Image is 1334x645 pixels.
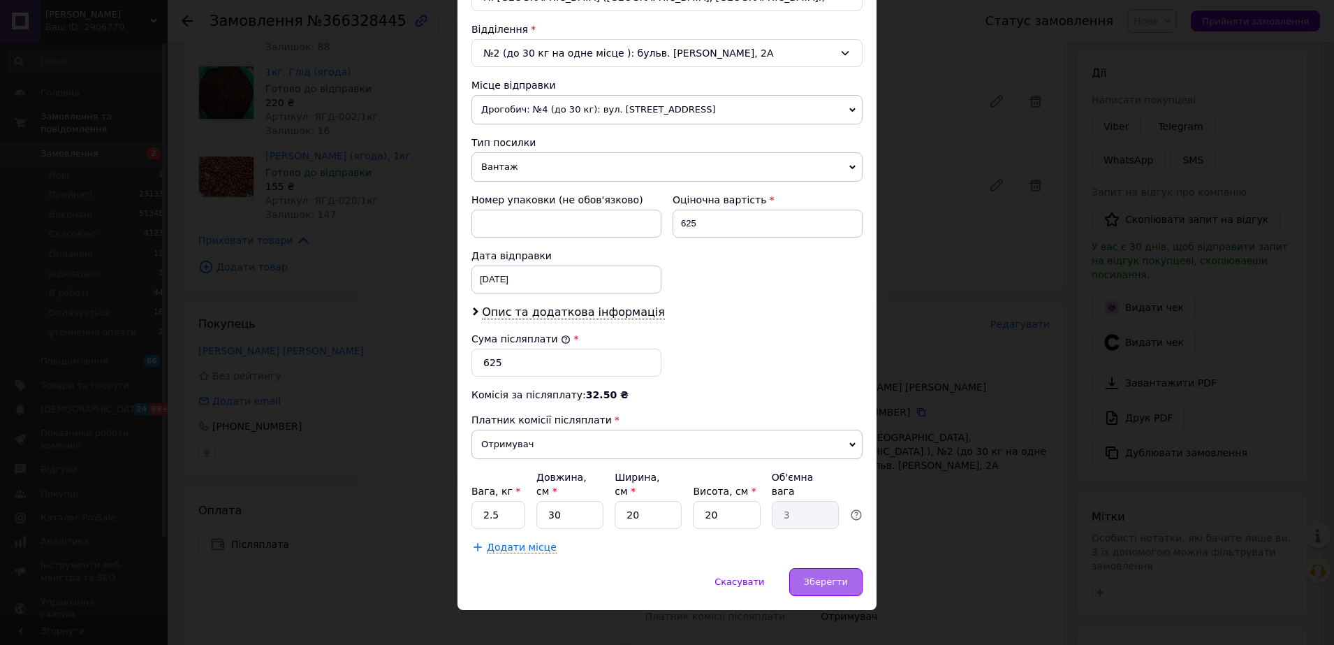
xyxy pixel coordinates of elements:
[536,472,587,497] label: Довжина, см
[471,333,571,345] label: Сума післяплати
[471,137,536,148] span: Тип посилки
[471,193,661,207] div: Номер упаковки (не обов'язково)
[693,486,756,497] label: Висота, см
[804,577,848,587] span: Зберегти
[615,472,659,497] label: Ширина, см
[471,414,612,426] span: Платник комісії післяплати
[471,430,863,459] span: Отримувач
[471,95,863,124] span: Дрогобич: №4 (до 30 кг): вул. [STREET_ADDRESS]
[471,80,556,91] span: Місце відправки
[471,152,863,182] span: Вантаж
[772,470,839,498] div: Об'ємна вага
[714,577,764,587] span: Скасувати
[482,305,665,319] span: Опис та додаткова інформація
[471,388,863,402] div: Комісія за післяплату:
[487,542,557,553] span: Додати місце
[471,249,661,263] div: Дата відправки
[471,486,520,497] label: Вага, кг
[471,39,863,67] div: №2 (до 30 кг на одне місце ): бульв. [PERSON_NAME], 2А
[673,193,863,207] div: Оціночна вартість
[471,22,863,36] div: Відділення
[586,389,629,400] span: 32.50 ₴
